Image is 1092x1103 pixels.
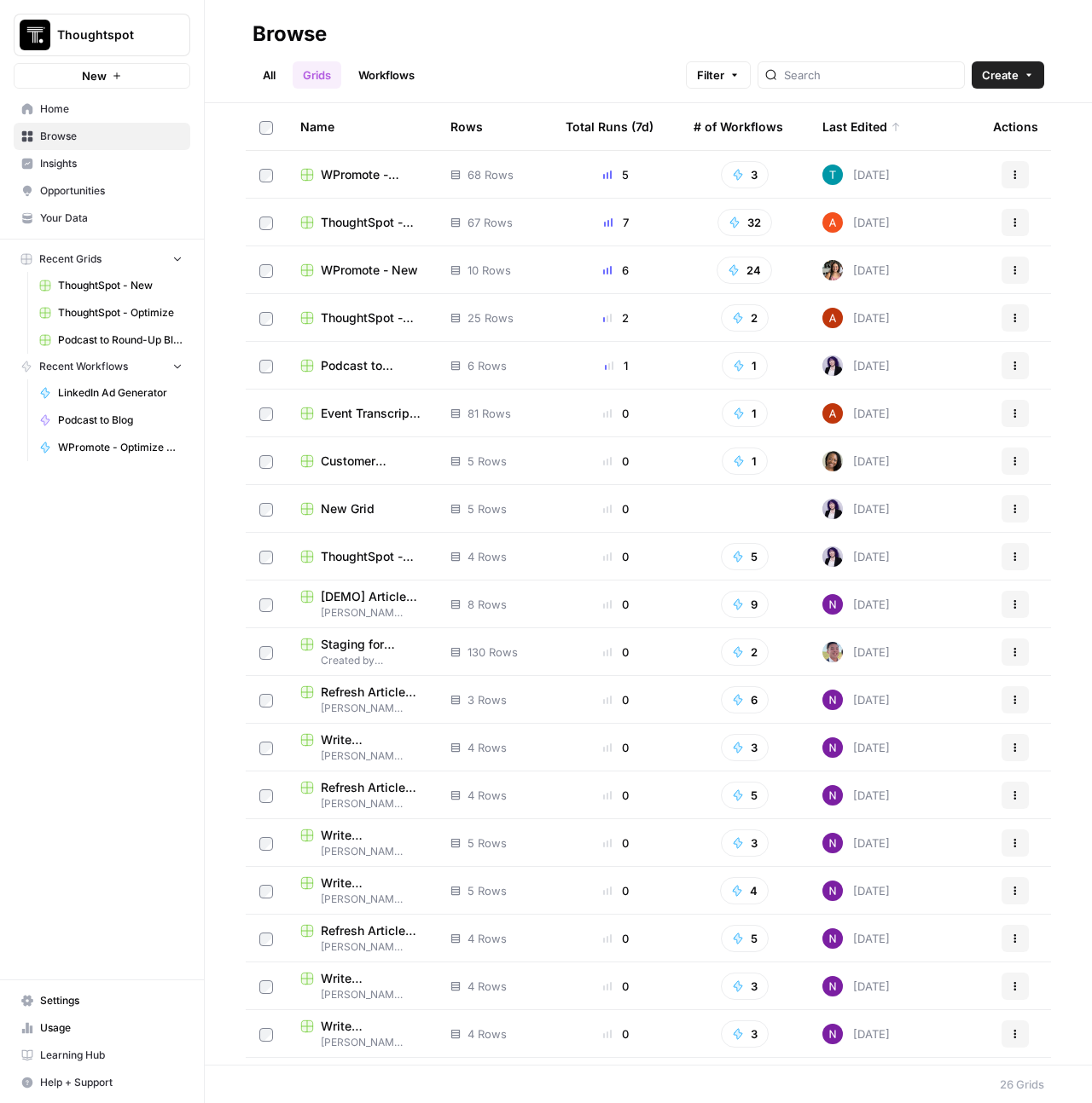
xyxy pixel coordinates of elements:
[40,156,183,171] span: Insights
[566,453,666,470] div: 0
[468,739,507,756] span: 4 Rows
[717,257,772,284] button: 24
[566,834,666,852] div: 0
[822,499,890,519] div: [DATE]
[300,166,423,183] a: WPromote - Optimize
[321,405,423,422] span: Event Transcript to Blog
[822,690,890,710] div: [DATE]
[722,448,768,475] button: 1
[822,642,890,662] div: [DATE]
[721,686,769,713] button: 6
[721,734,769,761] button: 3
[300,405,423,422] a: Event Transcript to Blog
[14,177,190,205] a: Opportunities
[468,500,507,517] span: 5 Rows
[822,881,843,901] img: kedmmdess6i2jj5txyq6cw0yj4oc
[822,785,843,806] img: kedmmdess6i2jj5txyq6cw0yj4oc
[822,881,890,901] div: [DATE]
[321,214,423,231] span: ThoughtSpot - New
[721,925,769,952] button: 5
[468,596,507,613] span: 8 Rows
[822,976,890,996] div: [DATE]
[300,987,423,1002] span: [PERSON_NAME] Initial Testing
[321,779,423,796] span: Refresh Article Content
[300,1018,423,1050] a: Write Informational Article[PERSON_NAME] Initial Testing
[721,1020,769,1048] button: 3
[822,103,901,150] div: Last Edited
[468,262,511,279] span: 10 Rows
[40,211,183,226] span: Your Data
[32,434,190,461] a: WPromote - Optimize Article
[58,278,183,293] span: ThoughtSpot - New
[721,304,769,332] button: 2
[822,260,843,280] img: 41j8ndblatfggvlpm6kh7ds6x6tv
[468,214,513,231] span: 67 Rows
[720,877,769,904] button: 4
[822,403,890,424] div: [DATE]
[321,684,423,701] span: Refresh Article Content
[822,642,843,662] img: 99f2gcj60tl1tjps57nny4cf0tt1
[14,14,190,56] button: Workspace: Thoughtspot
[321,309,423,326] span: ThoughtSpot - Optimize
[972,61,1044,89] button: Create
[300,731,423,764] a: Write Informational Article[PERSON_NAME] Initial Testing
[40,101,183,117] span: Home
[822,594,843,615] img: kedmmdess6i2jj5txyq6cw0yj4oc
[321,731,423,748] span: Write Informational Article
[822,833,843,853] img: kedmmdess6i2jj5txyq6cw0yj4oc
[40,1020,183,1036] span: Usage
[468,548,507,565] span: 4 Rows
[321,500,375,517] span: New Grid
[722,400,768,427] button: 1
[58,413,183,428] span: Podcast to Blog
[82,67,107,84] span: New
[566,691,666,708] div: 0
[32,299,190,326] a: ThoughtSpot - Optimize
[14,150,190,177] a: Insights
[822,499,843,519] img: tzasfqpy46zz9dbmxk44r2ls5vap
[14,1069,190,1096] button: Help + Support
[717,209,772,236] button: 32
[20,20,50,50] img: Thoughtspot Logo
[697,66,724,84] span: Filter
[468,691,507,708] span: 3 Rows
[300,827,423,859] a: Write Informational Article[PERSON_NAME] Initial Testing
[32,379,190,407] a: LinkedIn Ad Generator
[300,636,423,668] a: Staging for Knowledge BaseCreated by AirOps
[300,875,423,907] a: Write Informational Article[PERSON_NAME] Initial Testing
[14,987,190,1014] a: Settings
[58,440,183,455] span: WPromote - Optimize Article
[566,166,666,183] div: 5
[468,1025,507,1042] span: 4 Rows
[348,61,425,89] a: Workflows
[14,354,190,379] button: Recent Workflows
[822,212,890,233] div: [DATE]
[300,1035,423,1050] span: [PERSON_NAME] Initial Testing
[784,66,957,84] input: Search
[321,588,423,605] span: [DEMO] Article Creation Grid
[822,308,890,328] div: [DATE]
[468,309,514,326] span: 25 Rows
[822,737,890,758] div: [DATE]
[300,796,423,811] span: [PERSON_NAME] Initial Testing
[40,183,183,199] span: Opportunities
[300,309,423,326] a: ThoughtSpot - Optimize
[686,61,751,89] button: Filter
[40,1075,183,1090] span: Help + Support
[321,922,423,939] span: Refresh Article Content
[468,357,507,374] span: 6 Rows
[822,403,843,424] img: vrq4y4cr1c7o18g7bic8abpwgxlg
[300,357,423,374] a: Podcast to Round-Up Blog
[300,214,423,231] a: ThoughtSpot - New
[822,355,843,376] img: tzasfqpy46zz9dbmxk44r2ls5vap
[982,66,1019,84] span: Create
[566,644,666,661] div: 0
[14,123,190,150] a: Browse
[822,260,890,280] div: [DATE]
[321,875,423,892] span: Write Informational Article
[468,453,507,470] span: 5 Rows
[566,548,666,565] div: 0
[32,407,190,434] a: Podcast to Blog
[822,833,890,853] div: [DATE]
[822,737,843,758] img: kedmmdess6i2jj5txyq6cw0yj4oc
